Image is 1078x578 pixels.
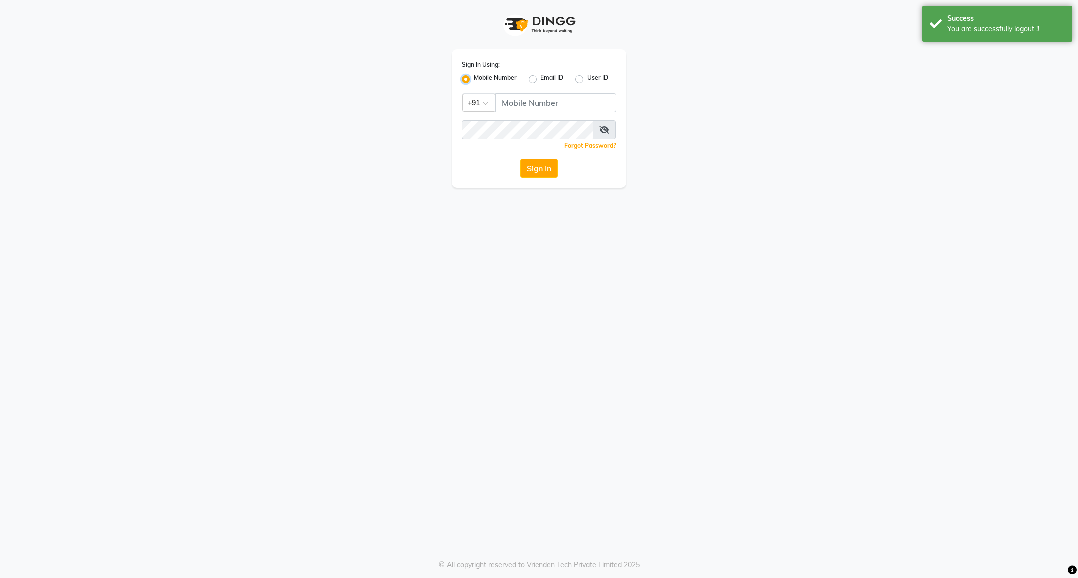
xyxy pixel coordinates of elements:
[540,73,563,85] label: Email ID
[947,24,1065,34] div: You are successfully logout !!
[462,60,500,69] label: Sign In Using:
[462,120,593,139] input: Username
[495,93,616,112] input: Username
[947,13,1065,24] div: Success
[474,73,517,85] label: Mobile Number
[499,10,579,39] img: logo1.svg
[587,73,608,85] label: User ID
[520,159,558,178] button: Sign In
[564,142,616,149] a: Forgot Password?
